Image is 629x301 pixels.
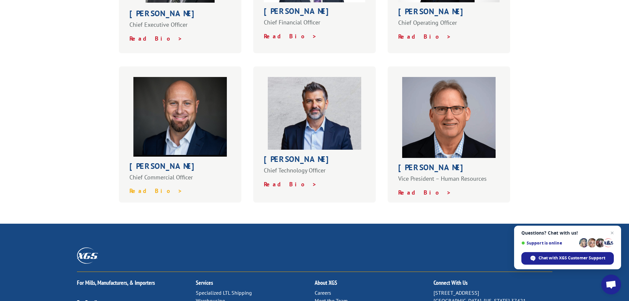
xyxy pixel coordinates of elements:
span: Chat with XGS Customer Support [539,255,605,261]
span: Close chat [608,229,616,237]
p: Chief Operating Officer [398,19,500,33]
a: For Mills, Manufacturers, & Importers [77,279,155,286]
a: Read Bio > [264,32,317,40]
p: Chief Commercial Officer [129,173,231,187]
a: Read Bio > [398,33,451,40]
img: kevin-holland-headshot-web [402,77,496,158]
a: Read Bio > [129,35,183,42]
h2: Connect With Us [434,280,552,289]
h1: [PERSON_NAME] [264,155,366,167]
h1: [PERSON_NAME] [129,162,231,173]
p: Chief Executive Officer [129,21,231,35]
h1: [PERSON_NAME] [264,7,366,19]
h1: [PERSON_NAME] [398,164,500,175]
div: Chat with XGS Customer Support [521,252,614,265]
img: placeholder-person [133,77,227,157]
p: Chief Technology Officer [264,167,366,180]
a: Specialized LTL Shipping [196,289,252,296]
p: Vice President – Human Resources [398,175,500,189]
span: Support is online [521,241,577,245]
a: Careers [315,289,331,296]
a: About XGS [315,279,337,286]
div: Open chat [601,275,621,294]
img: XGS_Logos_ALL_2024_All_White [77,247,98,264]
p: Chief Financial Officer [264,19,366,32]
a: Read Bio > [264,180,317,188]
a: Services [196,279,213,286]
h1: [PERSON_NAME] [129,10,231,21]
strong: [PERSON_NAME] [398,6,469,17]
img: dm-profile-website [268,77,361,150]
span: Questions? Chat with us! [521,230,614,236]
a: Read Bio > [129,187,183,195]
a: Read Bio > [398,189,451,196]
